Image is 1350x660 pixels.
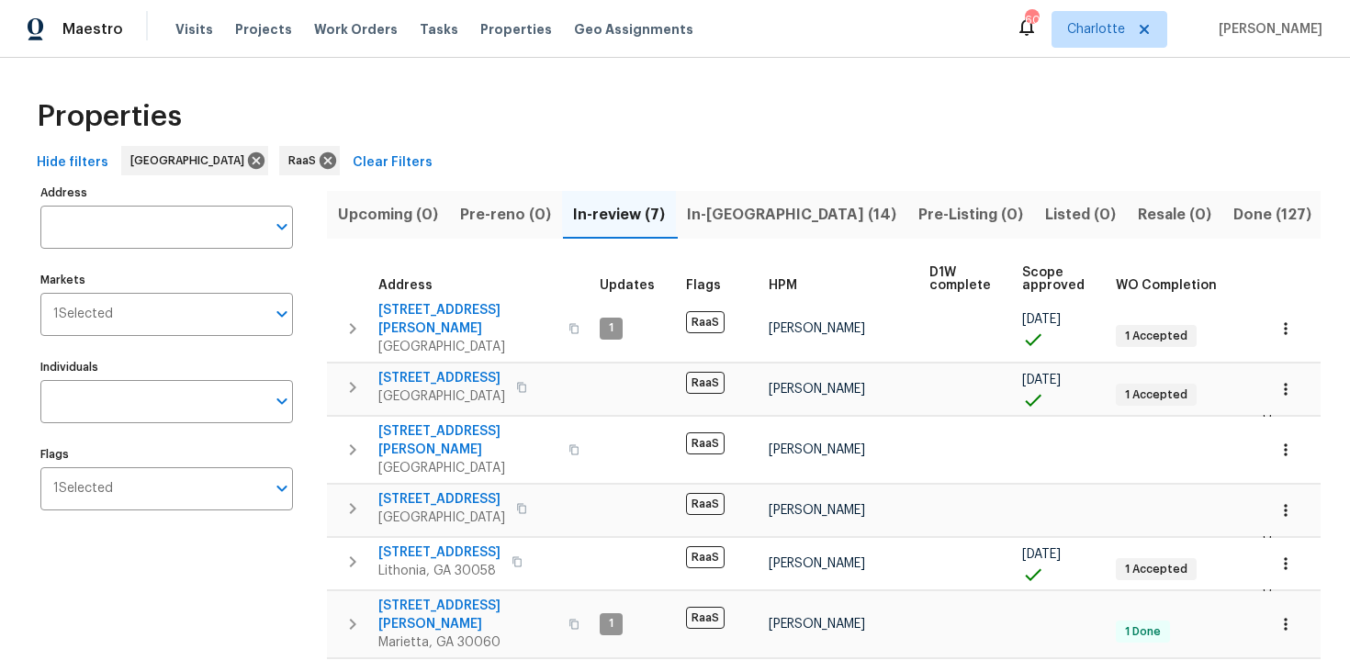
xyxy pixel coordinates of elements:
span: 1 Selected [53,307,113,322]
label: Markets [40,274,293,285]
span: [STREET_ADDRESS][PERSON_NAME] [378,422,557,459]
span: [GEOGRAPHIC_DATA] [378,509,505,527]
span: HPM [769,279,797,292]
span: 1 Done [1118,624,1168,640]
span: [PERSON_NAME] [769,383,865,396]
span: Hide filters [37,151,108,174]
span: Done (127) [1233,202,1311,228]
button: Clear Filters [345,146,440,180]
span: RaaS [288,151,323,170]
span: [GEOGRAPHIC_DATA] [130,151,252,170]
span: RaaS [686,607,725,629]
span: [PERSON_NAME] [1211,20,1322,39]
span: RaaS [686,546,725,568]
div: [GEOGRAPHIC_DATA] [121,146,268,175]
span: Geo Assignments [574,20,693,39]
div: 60 [1025,11,1038,29]
label: Address [40,187,293,198]
span: [GEOGRAPHIC_DATA] [378,387,505,406]
span: 1 Accepted [1118,329,1195,344]
span: Address [378,279,433,292]
button: Open [269,475,295,501]
span: Upcoming (0) [338,202,438,228]
span: [STREET_ADDRESS] [378,369,505,387]
span: [PERSON_NAME] [769,443,865,456]
span: Lithonia, GA 30058 [378,562,501,580]
span: Work Orders [314,20,398,39]
span: [DATE] [1022,313,1061,326]
span: Listed (0) [1045,202,1116,228]
span: 1 Selected [53,481,113,497]
span: [PERSON_NAME] [769,557,865,570]
span: Flags [686,279,721,292]
button: Open [269,301,295,327]
span: Maestro [62,20,123,39]
span: RaaS [686,432,725,454]
button: Open [269,214,295,240]
span: [PERSON_NAME] [769,322,865,335]
span: RaaS [686,372,725,394]
span: In-review (7) [573,202,665,228]
span: 1 [602,320,621,336]
span: Projects [235,20,292,39]
div: RaaS [279,146,340,175]
span: [STREET_ADDRESS] [378,490,505,509]
span: Resale (0) [1138,202,1211,228]
span: [GEOGRAPHIC_DATA] [378,338,557,356]
span: 1 Accepted [1118,562,1195,577]
span: [DATE] [1022,548,1061,561]
span: [STREET_ADDRESS] [378,543,501,562]
span: WO Completion [1116,279,1217,292]
span: Clear Filters [353,151,433,174]
span: [PERSON_NAME] [769,618,865,631]
span: [STREET_ADDRESS][PERSON_NAME] [378,597,557,633]
span: Visits [175,20,213,39]
span: D1W complete [929,266,991,292]
span: Properties [480,20,552,39]
span: Marietta, GA 30060 [378,633,557,652]
span: Pre-Listing (0) [918,202,1023,228]
span: Scope approved [1022,266,1085,292]
span: Pre-reno (0) [460,202,551,228]
button: Hide filters [29,146,116,180]
span: [GEOGRAPHIC_DATA] [378,459,557,477]
span: Updates [600,279,655,292]
label: Flags [40,449,293,460]
span: [DATE] [1022,374,1061,386]
button: Open [269,388,295,414]
span: RaaS [686,311,725,333]
label: Individuals [40,362,293,373]
span: RaaS [686,493,725,515]
span: 1 [602,616,621,632]
span: [STREET_ADDRESS][PERSON_NAME] [378,301,557,338]
span: 1 Accepted [1118,387,1195,403]
span: [PERSON_NAME] [769,504,865,517]
span: In-[GEOGRAPHIC_DATA] (14) [687,202,896,228]
span: Charlotte [1067,20,1125,39]
span: Properties [37,107,182,126]
span: Tasks [420,23,458,36]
